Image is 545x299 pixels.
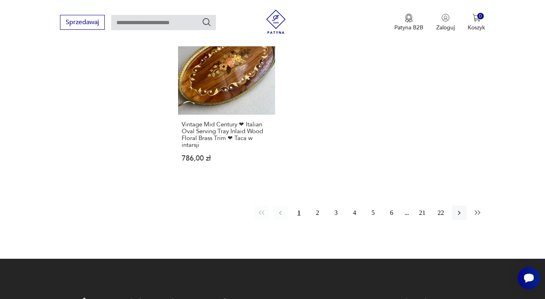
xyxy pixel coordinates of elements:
button: 3 [329,206,343,220]
p: Koszyk [468,24,485,31]
button: 4 [347,206,362,220]
button: 5 [366,206,380,220]
button: Sprzedawaj [60,15,105,30]
p: Zaloguj [436,24,455,31]
a: Ikona medaluPatyna B2B [394,14,423,31]
h3: Vintage Mid Century ❤ Italian Oval Serving Tray Inlaid Wood Floral Brass Trim ❤ Taca w intarsji [182,121,271,148]
a: Sprzedawaj [60,20,105,26]
button: 6 [384,206,399,220]
img: Ikona medalu [405,14,413,23]
button: 21 [415,206,429,220]
button: 22 [433,206,448,220]
button: 2 [310,206,325,220]
p: 786,00 zł [182,155,271,162]
a: Vintage Mid Century ❤ Italian Oval Serving Tray Inlaid Wood Floral Brass Trim ❤ Taca w intarsjiVi... [178,18,275,177]
img: Ikona koszyka [472,14,481,22]
button: 0Koszyk [468,14,485,31]
img: Patyna - sklep z meblami i dekoracjami vintage [264,10,288,34]
img: Ikonka użytkownika [441,14,450,22]
iframe: Smartsupp widget button [518,267,540,289]
button: 1 [292,206,306,220]
button: Zaloguj [436,14,455,31]
button: Szukaj [202,17,211,27]
div: 0 [477,13,484,20]
button: Patyna B2B [394,14,423,31]
p: Patyna B2B [394,24,423,31]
